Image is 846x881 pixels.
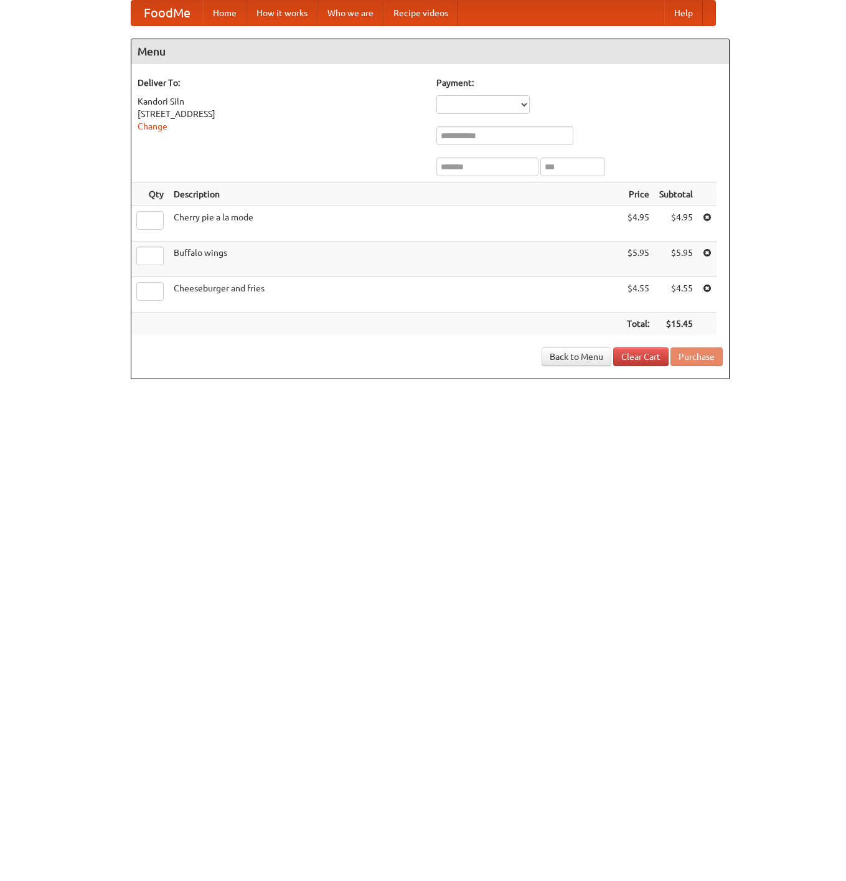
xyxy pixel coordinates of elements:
[654,313,698,336] th: $15.45
[622,206,654,242] td: $4.95
[169,277,622,313] td: Cheeseburger and fries
[622,242,654,277] td: $5.95
[664,1,703,26] a: Help
[131,39,729,64] h4: Menu
[622,183,654,206] th: Price
[317,1,383,26] a: Who we are
[169,206,622,242] td: Cherry pie a la mode
[131,1,203,26] a: FoodMe
[542,347,611,366] a: Back to Menu
[654,206,698,242] td: $4.95
[670,347,723,366] button: Purchase
[138,108,424,120] div: [STREET_ADDRESS]
[654,277,698,313] td: $4.55
[436,77,723,89] h5: Payment:
[383,1,458,26] a: Recipe videos
[138,95,424,108] div: Kandori Siln
[654,242,698,277] td: $5.95
[138,77,424,89] h5: Deliver To:
[169,242,622,277] td: Buffalo wings
[203,1,247,26] a: Home
[613,347,669,366] a: Clear Cart
[622,313,654,336] th: Total:
[247,1,317,26] a: How it works
[131,183,169,206] th: Qty
[138,121,167,131] a: Change
[622,277,654,313] td: $4.55
[654,183,698,206] th: Subtotal
[169,183,622,206] th: Description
